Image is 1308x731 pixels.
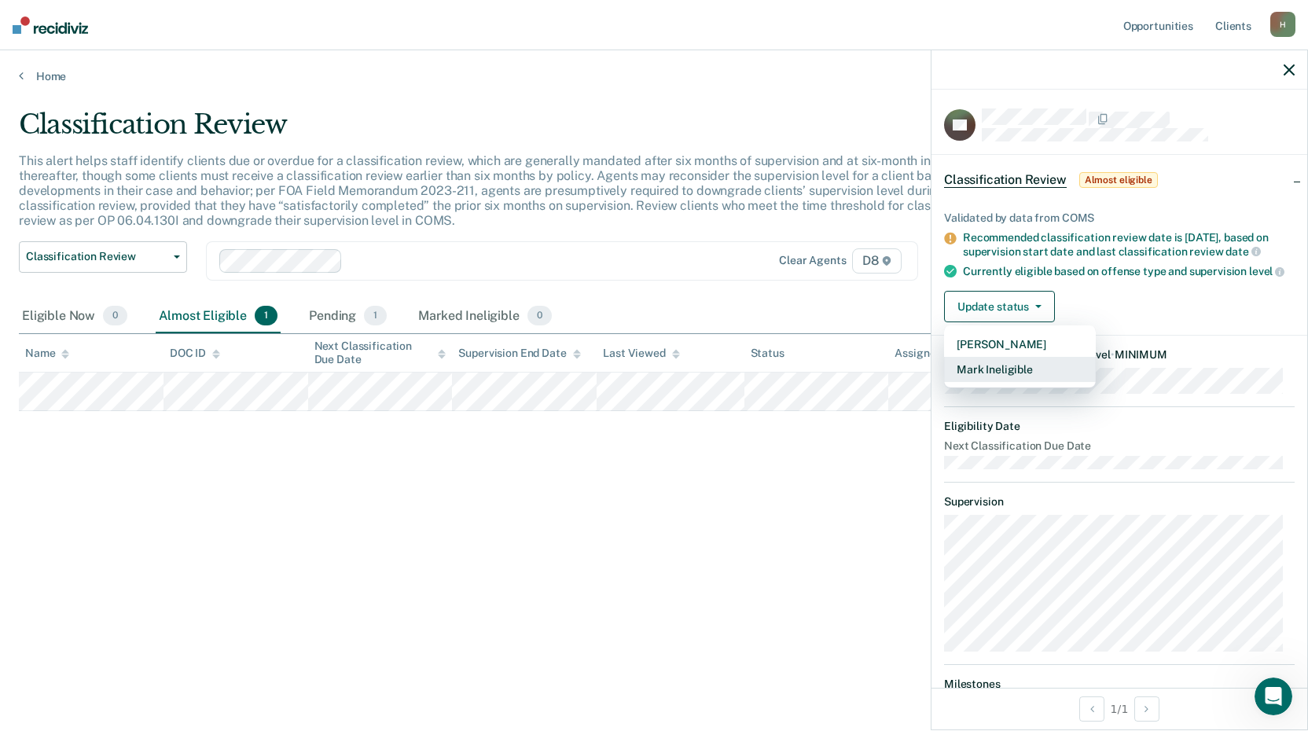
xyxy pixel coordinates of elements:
div: Supervision End Date [458,347,580,360]
div: Assigned to [895,347,968,360]
span: level [1249,265,1284,277]
span: Almost eligible [1079,172,1158,188]
div: Eligible Now [19,299,130,334]
span: 0 [527,306,552,326]
div: Next Classification Due Date [314,340,446,366]
div: H [1270,12,1295,37]
div: Clear agents [779,254,846,267]
button: Mark Ineligible [944,357,1096,382]
span: 1 [255,306,277,326]
span: 0 [103,306,127,326]
button: [PERSON_NAME] [944,332,1096,357]
dt: Milestones [944,678,1295,691]
div: Currently eligible based on offense type and supervision [963,264,1295,278]
dt: Next Classification Due Date [944,439,1295,453]
p: This alert helps staff identify clients due or overdue for a classification review, which are gen... [19,153,983,229]
div: Almost Eligible [156,299,281,334]
dt: Recommended Supervision Level MINIMUM [944,348,1295,362]
a: Home [19,69,1289,83]
div: Name [25,347,69,360]
div: Validated by data from COMS [944,211,1295,225]
button: Update status [944,291,1055,322]
iframe: Intercom live chat [1255,678,1292,715]
div: Classification ReviewAlmost eligible [931,155,1307,205]
div: Classification Review [19,108,1000,153]
div: Pending [306,299,390,334]
div: Last Viewed [603,347,679,360]
span: D8 [852,248,902,274]
div: 1 / 1 [931,688,1307,729]
div: Status [751,347,784,360]
dt: Supervision [944,495,1295,509]
button: Previous Opportunity [1079,696,1104,722]
div: DOC ID [170,347,220,360]
div: Marked Ineligible [415,299,555,334]
span: 1 [364,306,387,326]
button: Next Opportunity [1134,696,1159,722]
span: Classification Review [26,250,167,263]
span: • [1111,348,1115,361]
img: Recidiviz [13,17,88,34]
span: Classification Review [944,172,1067,188]
div: Recommended classification review date is [DATE], based on supervision start date and last classi... [963,231,1295,258]
dt: Eligibility Date [944,420,1295,433]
